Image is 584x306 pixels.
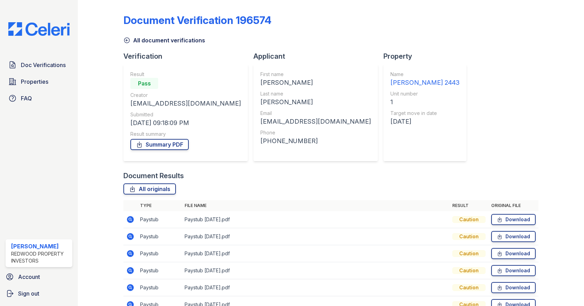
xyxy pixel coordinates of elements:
a: Doc Verifications [6,58,72,72]
a: Account [3,270,75,284]
div: Caution [452,233,486,240]
span: Properties [21,77,48,86]
div: Unit number [390,90,460,97]
a: Download [491,265,536,276]
span: Account [18,273,40,281]
div: [EMAIL_ADDRESS][DOMAIN_NAME] [260,117,371,126]
div: Document Results [123,171,184,181]
div: Document Verification 196574 [123,14,271,26]
iframe: chat widget [555,278,577,299]
div: Result summary [130,131,241,138]
td: Paystub [137,262,182,279]
div: Target move in date [390,110,460,117]
a: All originals [123,183,176,195]
div: [PERSON_NAME] 2443 [390,78,460,88]
a: Name [PERSON_NAME] 2443 [390,71,460,88]
div: Redwood Property Investors [11,250,70,264]
th: Type [137,200,182,211]
td: Paystub [DATE].pdf [182,228,449,245]
td: Paystub [DATE].pdf [182,211,449,228]
div: [PHONE_NUMBER] [260,136,371,146]
span: Sign out [18,289,39,298]
div: [EMAIL_ADDRESS][DOMAIN_NAME] [130,99,241,108]
div: Phone [260,129,371,136]
th: Original file [488,200,538,211]
td: Paystub [137,211,182,228]
a: FAQ [6,91,72,105]
th: Result [449,200,488,211]
div: Caution [452,267,486,274]
div: [PERSON_NAME] [260,97,371,107]
a: Summary PDF [130,139,189,150]
div: [PERSON_NAME] [260,78,371,88]
div: Name [390,71,460,78]
div: 1 [390,97,460,107]
span: Doc Verifications [21,61,66,69]
td: Paystub [DATE].pdf [182,279,449,296]
div: Email [260,110,371,117]
td: Paystub [DATE].pdf [182,262,449,279]
div: Applicant [253,51,383,61]
div: Caution [452,284,486,291]
div: Pass [130,78,158,89]
div: [DATE] 09:18:09 PM [130,118,241,128]
td: Paystub [DATE].pdf [182,245,449,262]
a: Sign out [3,287,75,300]
span: FAQ [21,94,32,102]
div: Result [130,71,241,78]
div: Verification [123,51,253,61]
div: Creator [130,92,241,99]
a: Download [491,214,536,225]
a: Download [491,282,536,293]
div: [DATE] [390,117,460,126]
td: Paystub [137,279,182,296]
a: Properties [6,75,72,89]
img: CE_Logo_Blue-a8612792a0a2168367f1c8372b55b34899dd931a85d93a1a3d3e32e68fde9ad4.png [3,22,75,36]
div: Caution [452,216,486,223]
div: [PERSON_NAME] [11,242,70,250]
div: First name [260,71,371,78]
div: Caution [452,250,486,257]
td: Paystub [137,245,182,262]
a: All document verifications [123,36,205,44]
div: Property [383,51,472,61]
a: Download [491,231,536,242]
div: Last name [260,90,371,97]
div: Submitted [130,111,241,118]
th: File name [182,200,449,211]
a: Download [491,248,536,259]
td: Paystub [137,228,182,245]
